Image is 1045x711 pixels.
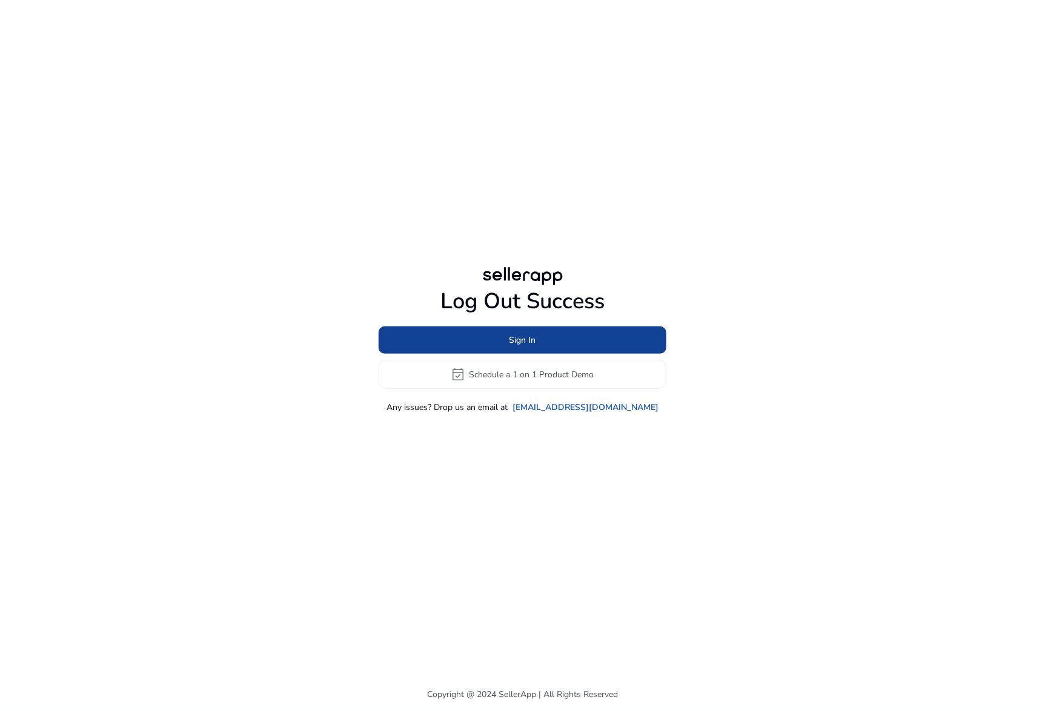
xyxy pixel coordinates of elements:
button: event_availableSchedule a 1 on 1 Product Demo [379,360,666,389]
button: Sign In [379,326,666,354]
a: [EMAIL_ADDRESS][DOMAIN_NAME] [513,401,659,414]
p: Any issues? Drop us an email at [386,401,508,414]
span: Sign In [509,334,536,346]
span: event_available [451,367,466,382]
h1: Log Out Success [379,288,666,314]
